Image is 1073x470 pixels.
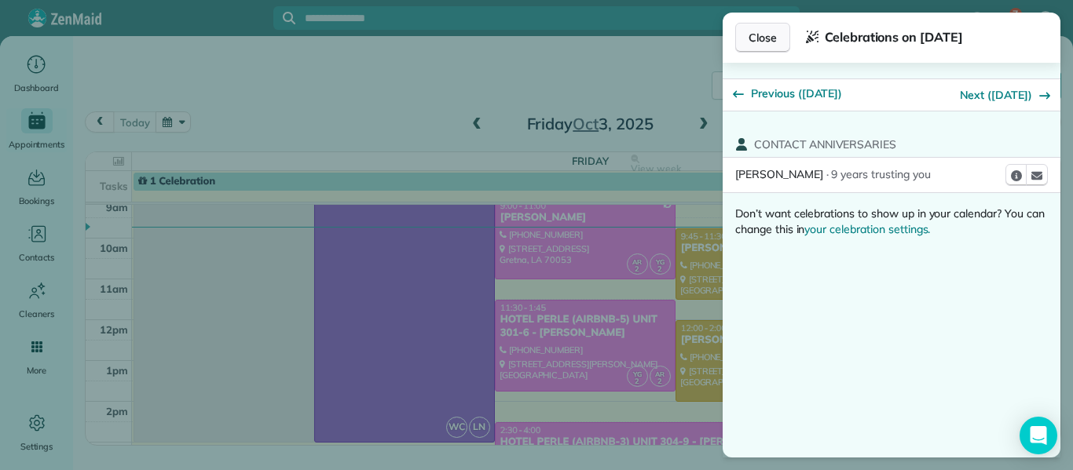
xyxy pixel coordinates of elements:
[804,222,930,236] a: your celebration settings.
[732,86,842,101] button: Previous ([DATE])
[751,86,842,101] span: Previous ([DATE])
[960,87,1033,103] span: Next ([DATE])
[831,167,930,181] span: 9 years trusting you
[754,137,896,152] span: Contact Anniversaries
[826,167,829,181] span: ·
[960,87,1052,103] button: Next ([DATE])
[1020,417,1057,454] div: Open Intercom Messenger
[749,30,777,46] span: Close
[735,206,1045,237] span: Don’t want celebrations to show up in your calendar? You can change this in
[735,23,790,53] button: Close
[806,27,963,46] span: Celebrations on [DATE]
[735,167,823,181] span: [PERSON_NAME]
